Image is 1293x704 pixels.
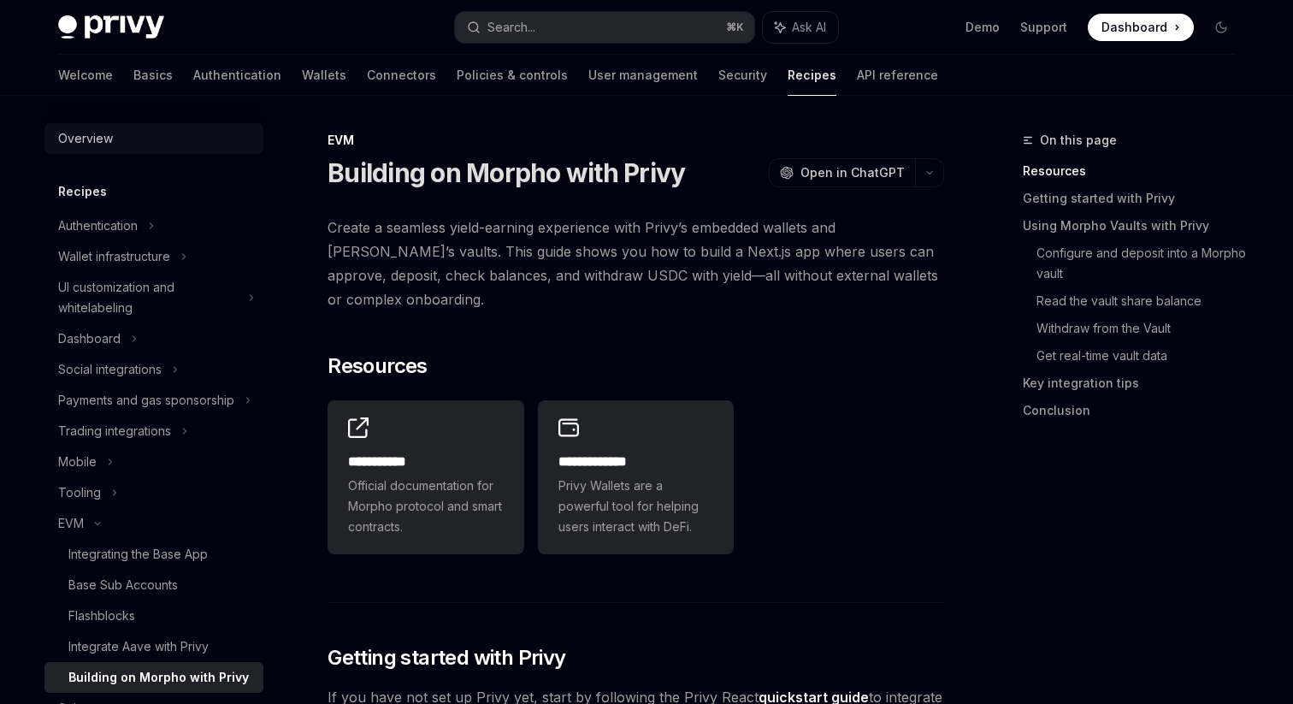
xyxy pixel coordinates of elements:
[44,570,263,600] a: Base Sub Accounts
[1036,240,1249,287] a: Configure and deposit into a Morpho vault
[965,19,1000,36] a: Demo
[1023,157,1249,185] a: Resources
[1020,19,1067,36] a: Support
[1023,397,1249,424] a: Conclusion
[58,128,113,149] div: Overview
[792,19,826,36] span: Ask AI
[68,636,209,657] div: Integrate Aave with Privy
[763,12,838,43] button: Ask AI
[1036,287,1249,315] a: Read the vault share balance
[58,513,84,534] div: EVM
[58,452,97,472] div: Mobile
[58,15,164,39] img: dark logo
[58,246,170,267] div: Wallet infrastructure
[726,21,744,34] span: ⌘ K
[68,667,249,688] div: Building on Morpho with Privy
[487,17,535,38] div: Search...
[1088,14,1194,41] a: Dashboard
[58,390,234,411] div: Payments and gas sponsorship
[328,216,944,311] span: Create a seamless yield-earning experience with Privy’s embedded wallets and [PERSON_NAME]’s vaul...
[328,352,428,380] span: Resources
[1023,185,1249,212] a: Getting started with Privy
[558,476,714,537] span: Privy Wallets are a powerful tool for helping users interact with DeFi.
[58,216,138,236] div: Authentication
[44,662,263,693] a: Building on Morpho with Privy
[1023,370,1249,397] a: Key integration tips
[1023,212,1249,240] a: Using Morpho Vaults with Privy
[769,158,915,187] button: Open in ChatGPT
[367,55,436,96] a: Connectors
[68,544,208,565] div: Integrating the Base App
[718,55,767,96] a: Security
[58,328,121,349] div: Dashboard
[588,55,698,96] a: User management
[857,55,938,96] a: API reference
[58,359,162,380] div: Social integrations
[1036,342,1249,370] a: Get real-time vault data
[58,55,113,96] a: Welcome
[44,539,263,570] a: Integrating the Base App
[455,12,754,43] button: Search...⌘K
[44,631,263,662] a: Integrate Aave with Privy
[348,476,504,537] span: Official documentation for Morpho protocol and smart contracts.
[1207,14,1235,41] button: Toggle dark mode
[328,157,685,188] h1: Building on Morpho with Privy
[68,606,135,626] div: Flashblocks
[1101,19,1167,36] span: Dashboard
[800,164,905,181] span: Open in ChatGPT
[328,400,524,554] a: **** **** *Official documentation for Morpho protocol and smart contracts.
[328,644,565,671] span: Getting started with Privy
[1036,315,1249,342] a: Withdraw from the Vault
[44,123,263,154] a: Overview
[1040,130,1117,151] span: On this page
[44,600,263,631] a: Flashblocks
[328,132,944,149] div: EVM
[788,55,836,96] a: Recipes
[58,421,171,441] div: Trading integrations
[193,55,281,96] a: Authentication
[58,181,107,202] h5: Recipes
[133,55,173,96] a: Basics
[457,55,568,96] a: Policies & controls
[58,277,238,318] div: UI customization and whitelabeling
[302,55,346,96] a: Wallets
[538,400,735,554] a: **** **** ***Privy Wallets are a powerful tool for helping users interact with DeFi.
[68,575,178,595] div: Base Sub Accounts
[58,482,101,503] div: Tooling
